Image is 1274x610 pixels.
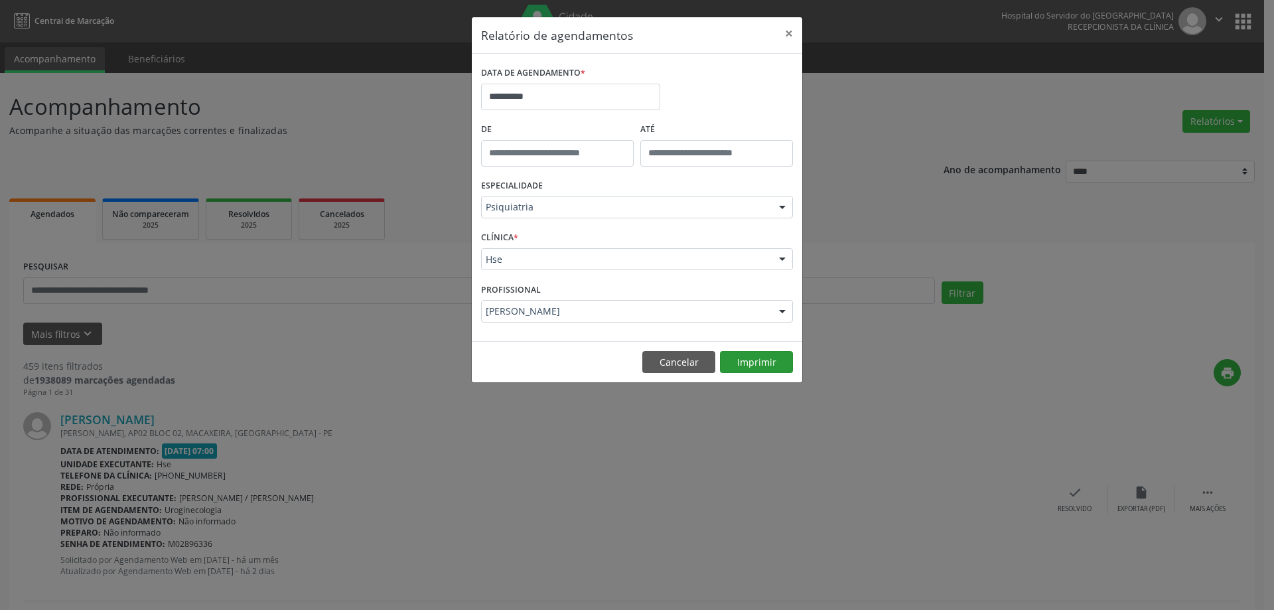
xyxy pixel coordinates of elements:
button: Imprimir [720,351,793,374]
label: DATA DE AGENDAMENTO [481,63,585,84]
span: Psiquiatria [486,200,766,214]
label: CLÍNICA [481,228,518,248]
span: Hse [486,253,766,266]
button: Cancelar [642,351,715,374]
span: [PERSON_NAME] [486,305,766,318]
button: Close [776,17,802,50]
h5: Relatório de agendamentos [481,27,633,44]
label: ESPECIALIDADE [481,176,543,196]
label: De [481,119,634,140]
label: ATÉ [640,119,793,140]
label: PROFISSIONAL [481,279,541,300]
